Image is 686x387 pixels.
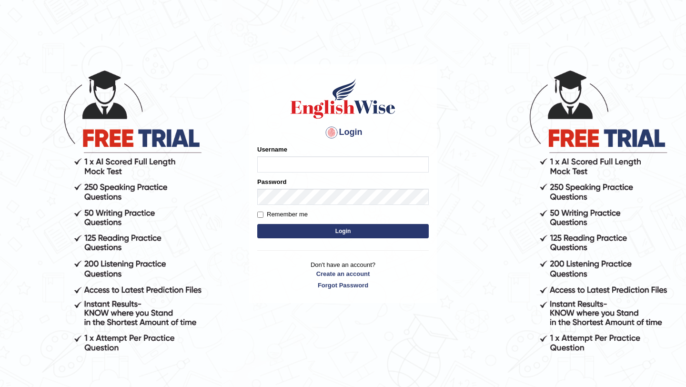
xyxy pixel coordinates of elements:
[257,281,429,290] a: Forgot Password
[257,260,429,290] p: Don't have an account?
[257,125,429,140] h4: Login
[257,145,287,154] label: Username
[257,212,263,218] input: Remember me
[257,224,429,238] button: Login
[257,210,308,219] label: Remember me
[289,77,397,120] img: Logo of English Wise sign in for intelligent practice with AI
[257,177,286,186] label: Password
[257,269,429,278] a: Create an account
